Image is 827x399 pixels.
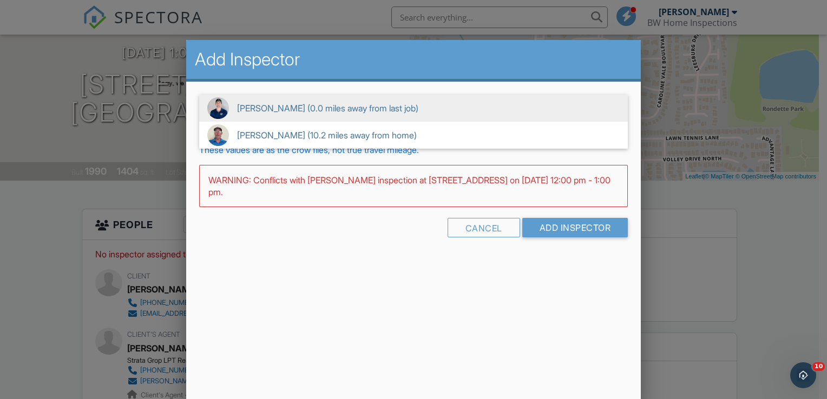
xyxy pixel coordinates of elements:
span: 10 [812,362,825,371]
div: WARNING: Conflicts with [PERSON_NAME] inspection at [STREET_ADDRESS] on [DATE] 12:00 pm - 1:00 pm. [199,165,628,208]
h2: Add Inspector [195,49,632,70]
iframe: Intercom live chat [790,362,816,388]
div: These values are as the crow flies, not true travel mileage. [199,144,628,156]
input: Add Inspector [522,218,628,237]
img: bradley_headshot.jpeg [207,97,229,119]
span: [PERSON_NAME] (0.0 miles away from last job) [199,95,628,122]
img: jere_headshot.jpg [207,124,229,146]
div: Cancel [448,218,520,237]
span: [PERSON_NAME] (10.2 miles away from home) [199,122,628,149]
